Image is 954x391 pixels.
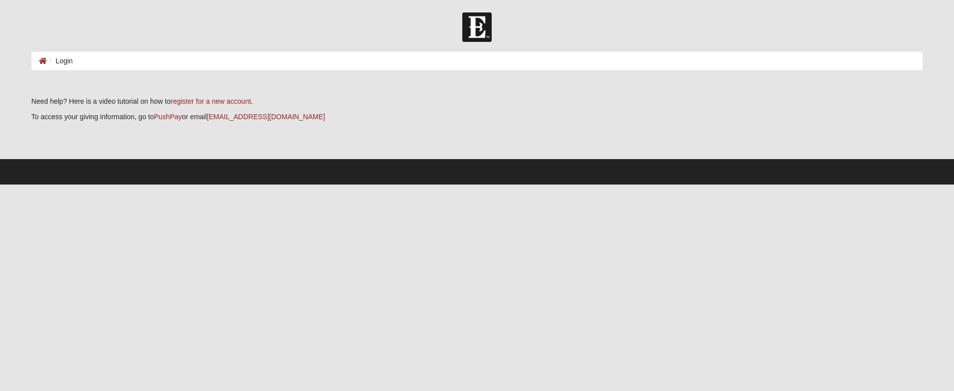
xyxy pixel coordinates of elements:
[31,112,923,122] p: To access your giving information, go to or email
[171,97,251,105] a: register for a new account
[47,56,73,66] li: Login
[207,113,325,121] a: [EMAIL_ADDRESS][DOMAIN_NAME]
[154,113,182,121] a: PushPay
[462,12,492,42] img: Church of Eleven22 Logo
[31,96,923,107] p: Need help? Here is a video tutorial on how to .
